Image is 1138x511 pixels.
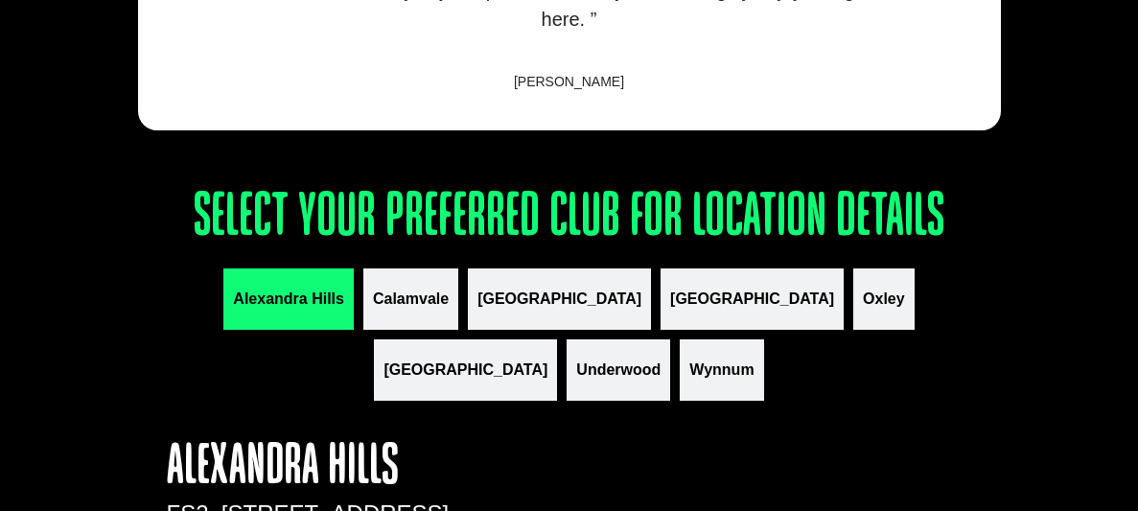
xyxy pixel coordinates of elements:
span: Underwood [576,359,661,382]
span: Oxley [863,288,905,311]
span: Calamvale [373,288,449,311]
h4: Alexandra Hills [167,439,470,497]
span: [PERSON_NAME] [176,72,963,92]
span: [GEOGRAPHIC_DATA] [477,288,641,311]
span: Alexandra Hills [233,288,344,311]
span: Wynnum [689,359,754,382]
span: [GEOGRAPHIC_DATA] [383,359,547,382]
span: [GEOGRAPHIC_DATA] [670,288,834,311]
h3: Select your preferred club for location details [138,188,1001,249]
